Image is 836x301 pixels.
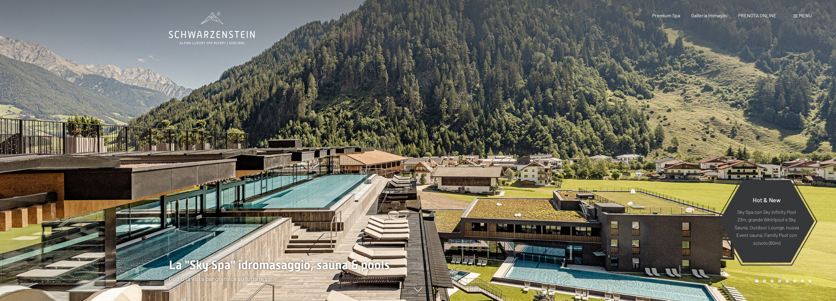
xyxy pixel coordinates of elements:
[770,279,774,283] div: Carousel Page 3
[778,279,781,283] div: Carousel Page 4
[718,180,815,263] a: Hot & New Sky Spa con Sky infinity Pool 23m, grande Whirlpool e Sky Sauna, Outdoor Lounge, nuova ...
[786,279,789,283] div: Carousel Page 5
[801,279,804,283] div: Carousel Page 7
[734,208,800,247] p: Sky Spa con Sky infinity Pool 23m, grande Whirlpool e Sky Sauna, Outdoor Lounge, nuova Event saun...
[652,12,680,18] a: Premium Spa
[738,12,776,18] a: PRENOTA ONLINE
[763,279,766,283] div: Carousel Page 2
[808,279,812,283] div: Carousel Page 8
[755,279,759,283] div: Carousel Page 1 (Current Slide)
[793,279,797,283] div: Carousel Page 6
[753,279,812,283] div: Carousel Pagination
[799,12,812,18] span: Menu
[753,196,781,203] span: Hot & New
[691,12,728,18] a: Galleria immagini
